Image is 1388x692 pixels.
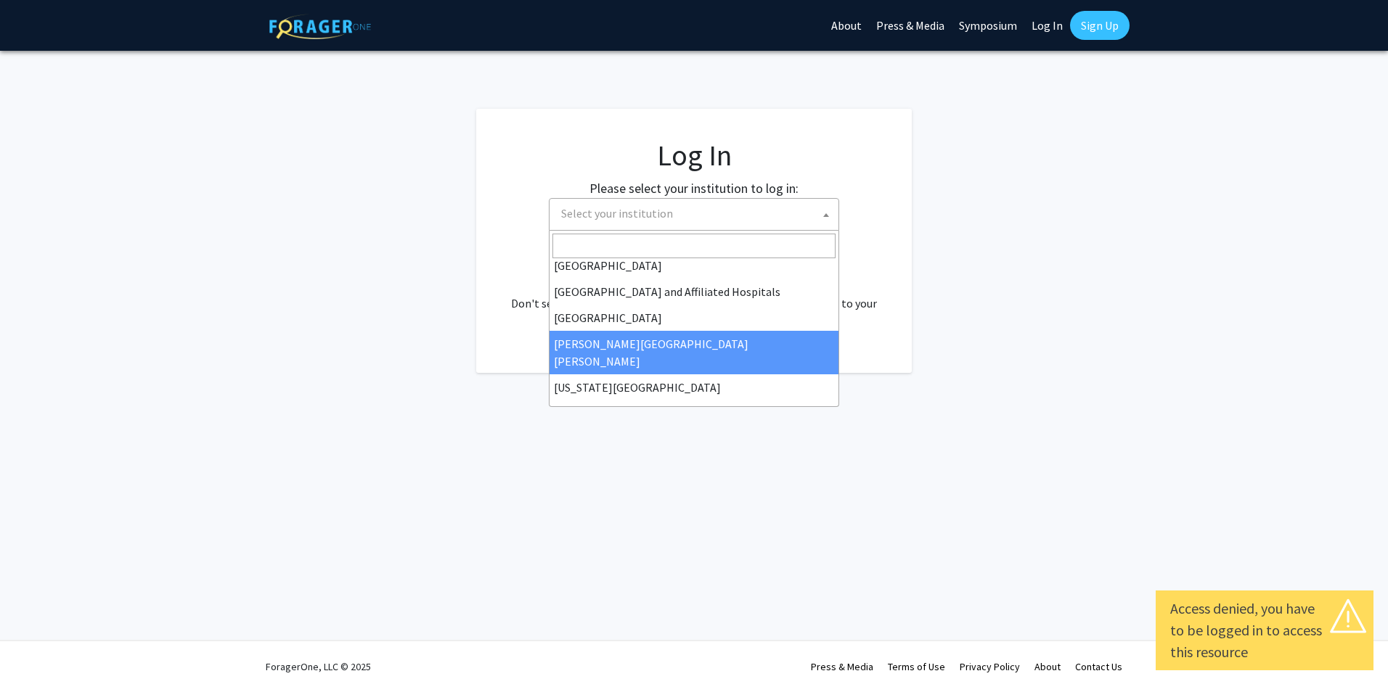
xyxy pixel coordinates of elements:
div: ForagerOne, LLC © 2025 [266,641,371,692]
li: [GEOGRAPHIC_DATA] and Affiliated Hospitals [550,279,838,305]
img: ForagerOne Logo [269,14,371,39]
a: About [1034,660,1061,673]
li: [PERSON_NAME][GEOGRAPHIC_DATA] [550,400,838,427]
li: [PERSON_NAME][GEOGRAPHIC_DATA][PERSON_NAME] [550,331,838,374]
input: Search [552,234,836,258]
iframe: Chat [11,627,62,681]
a: Privacy Policy [960,660,1020,673]
li: [GEOGRAPHIC_DATA] [550,305,838,331]
div: Access denied, you have to be logged in to access this resource [1170,598,1359,663]
a: Contact Us [1075,660,1122,673]
div: No account? . Don't see your institution? about bringing ForagerOne to your institution. [505,260,883,329]
span: Select your institution [555,199,838,228]
li: [US_STATE][GEOGRAPHIC_DATA] [550,374,838,400]
a: Terms of Use [888,660,945,673]
li: [GEOGRAPHIC_DATA] [550,252,838,279]
label: Please select your institution to log in: [589,178,799,198]
span: Select your institution [561,206,673,221]
a: Press & Media [811,660,873,673]
a: Sign Up [1070,11,1130,40]
h1: Log In [505,138,883,173]
span: Select your institution [549,198,839,231]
